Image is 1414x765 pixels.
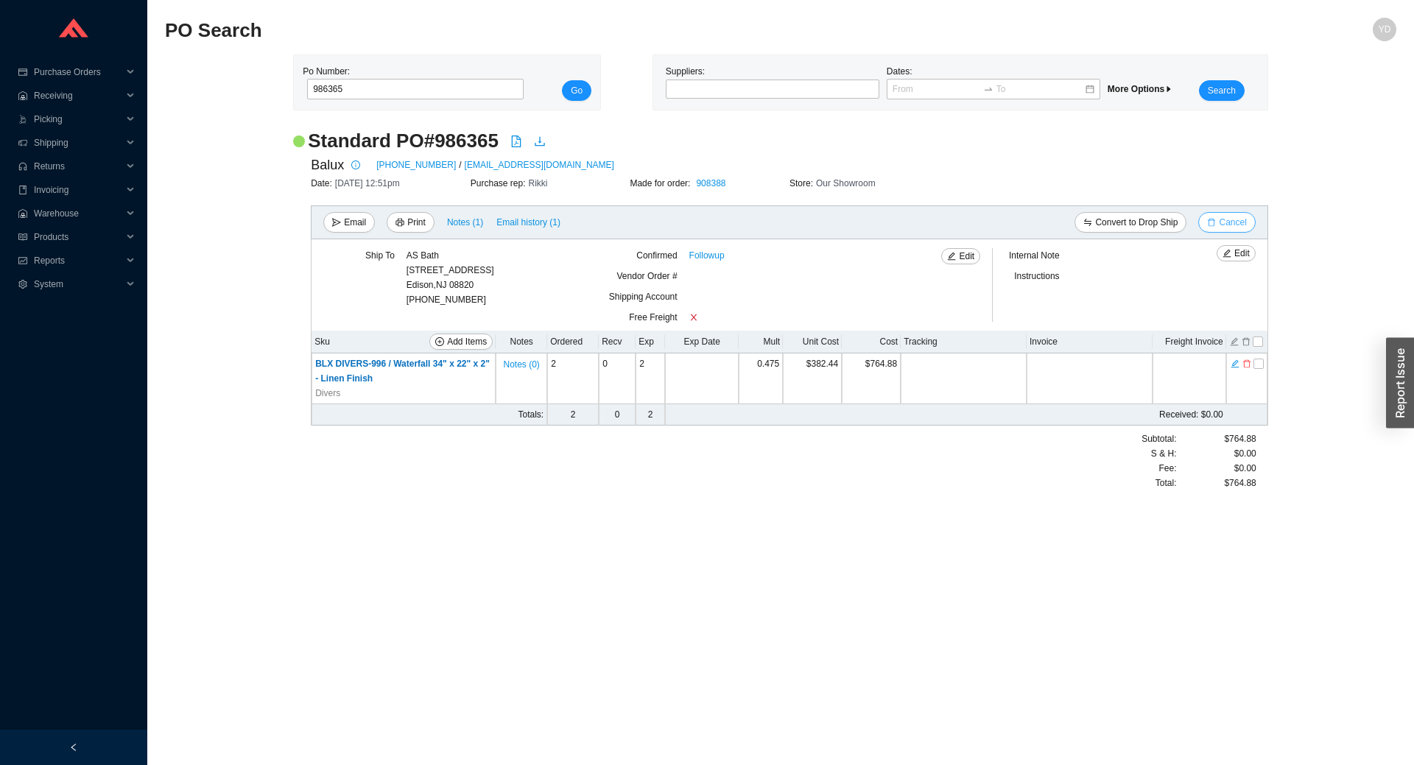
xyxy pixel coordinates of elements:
[739,404,1226,426] td: $0.00
[816,178,876,188] span: Our Showroom
[502,356,540,367] button: Notes (0)
[783,331,842,353] th: Unit Cost
[496,215,560,230] span: Email history (1)
[599,404,636,426] td: 0
[34,202,122,225] span: Warehouse
[518,409,544,420] span: Totals:
[789,178,816,188] span: Store:
[1159,409,1198,420] span: Received:
[1083,218,1092,228] span: swap
[696,178,725,188] a: 908388
[1198,212,1255,233] button: deleteCancel
[496,331,547,353] th: Notes
[323,212,375,233] button: sendEmail
[689,248,725,263] a: Followup
[311,178,335,188] span: Date:
[34,84,122,107] span: Receiving
[1242,359,1251,369] span: delete
[18,233,28,242] span: read
[387,212,435,233] button: printerPrint
[893,82,980,96] input: From
[689,313,698,322] span: close
[1219,215,1246,230] span: Cancel
[344,155,365,175] button: info-circle
[1231,359,1239,369] span: edit
[983,84,993,94] span: swap-right
[1379,18,1391,41] span: YD
[609,292,678,302] span: Shipping Account
[665,331,739,353] th: Exp Date
[69,743,78,752] span: left
[407,215,426,230] span: Print
[636,331,665,353] th: Exp
[34,107,122,131] span: Picking
[311,154,344,176] span: Balux
[1009,250,1060,261] span: Internal Note
[1223,249,1231,259] span: edit
[599,331,636,353] th: Recv
[630,178,693,188] span: Made for order:
[447,334,487,349] span: Add Items
[842,353,901,404] td: $764.88
[1108,84,1173,94] span: More Options
[303,64,519,101] div: Po Number:
[1177,476,1256,490] div: $764.88
[1095,215,1178,230] span: Convert to Drop Ship
[429,334,493,350] button: plus-circleAdd Items
[1177,431,1256,446] div: $764.88
[534,135,546,150] a: download
[562,80,591,101] button: Go
[496,212,561,233] button: Email history (1)
[510,135,522,150] a: file-pdf
[447,215,483,230] span: Notes ( 1 )
[1142,431,1176,446] span: Subtotal:
[407,248,494,307] div: [PHONE_NUMBER]
[376,158,456,172] a: [PHONE_NUMBER]
[1199,80,1245,101] button: Search
[599,353,636,404] td: 0
[18,256,28,265] span: fund
[510,135,522,147] span: file-pdf
[739,331,783,353] th: Mult
[1234,461,1256,476] span: $0.00
[1156,476,1177,490] span: Total:
[1151,446,1177,461] span: S & H:
[459,158,461,172] span: /
[315,386,340,401] span: Divers
[547,353,599,404] td: 2
[1153,331,1226,353] th: Freight Invoice
[739,353,783,404] td: 0.475
[1230,357,1240,367] button: edit
[34,249,122,272] span: Reports
[662,64,883,101] div: Suppliers:
[365,250,395,261] span: Ship To
[571,83,583,98] span: Go
[165,18,1088,43] h2: PO Search
[1234,246,1250,261] span: Edit
[335,178,400,188] span: [DATE] 12:51pm
[883,64,1104,101] div: Dates:
[941,248,980,264] button: editEdit
[1242,357,1252,367] button: delete
[348,161,364,169] span: info-circle
[34,155,122,178] span: Returns
[1074,212,1186,233] button: swapConvert to Drop Ship
[314,334,493,350] div: Sku
[547,404,599,426] td: 2
[34,178,122,202] span: Invoicing
[465,158,614,172] a: [EMAIL_ADDRESS][DOMAIN_NAME]
[34,225,122,249] span: Products
[315,359,490,384] span: BLX DIVERS-996 / Waterfall 34" x 22" x 2" - Linen Finish
[446,214,484,225] button: Notes (1)
[983,84,993,94] span: to
[842,331,901,353] th: Cost
[18,68,28,77] span: credit-card
[34,272,122,296] span: System
[636,404,665,426] td: 2
[435,337,444,348] span: plus-circle
[783,353,842,404] td: $382.44
[471,178,529,188] span: Purchase rep:
[1207,218,1216,228] span: delete
[18,186,28,194] span: book
[636,353,665,404] td: 2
